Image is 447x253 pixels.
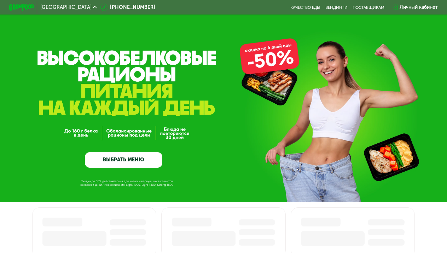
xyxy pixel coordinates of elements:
[40,5,92,10] span: [GEOGRAPHIC_DATA]
[325,5,348,10] a: Вендинги
[290,5,320,10] a: Качество еды
[85,152,162,168] a: ВЫБРАТЬ МЕНЮ
[100,4,155,11] a: [PHONE_NUMBER]
[353,5,384,10] div: поставщикам
[400,4,438,11] div: Личный кабинет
